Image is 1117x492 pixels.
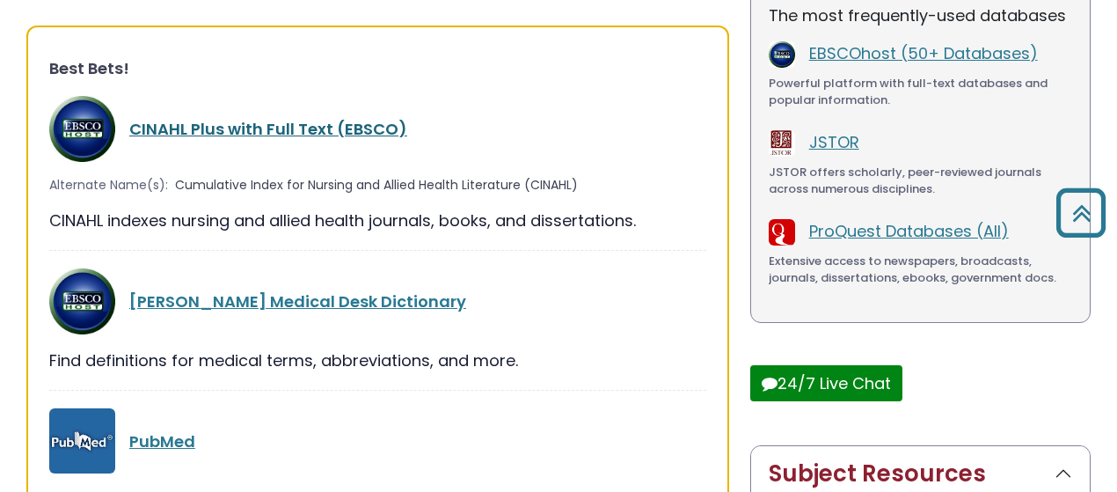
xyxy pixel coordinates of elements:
p: The most frequently-used databases [769,4,1072,27]
a: Back to Top [1049,196,1113,229]
a: [PERSON_NAME] Medical Desk Dictionary [129,290,466,312]
div: Find definitions for medical terms, abbreviations, and more. [49,349,706,372]
span: Alternate Name(s): [49,176,168,195]
div: JSTOR offers scholarly, peer-reviewed journals across numerous disciplines. [769,164,1072,198]
span: Cumulative Index for Nursing and Allied Health Literature (CINAHL) [175,176,578,195]
div: Powerful platform with full-text databases and popular information. [769,75,1072,109]
a: CINAHL Plus with Full Text (EBSCO) [129,118,407,140]
div: Extensive access to newspapers, broadcasts, journals, dissertations, ebooks, government docs. [769,253,1072,287]
a: ProQuest Databases (All) [809,220,1009,242]
a: EBSCOhost (50+ Databases) [809,42,1038,64]
div: CINAHL indexes nursing and allied health journals, books, and dissertations. [49,209,706,232]
a: PubMed [129,430,195,452]
a: JSTOR [809,131,859,153]
button: 24/7 Live Chat [750,365,902,401]
h3: Best Bets! [49,59,706,78]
